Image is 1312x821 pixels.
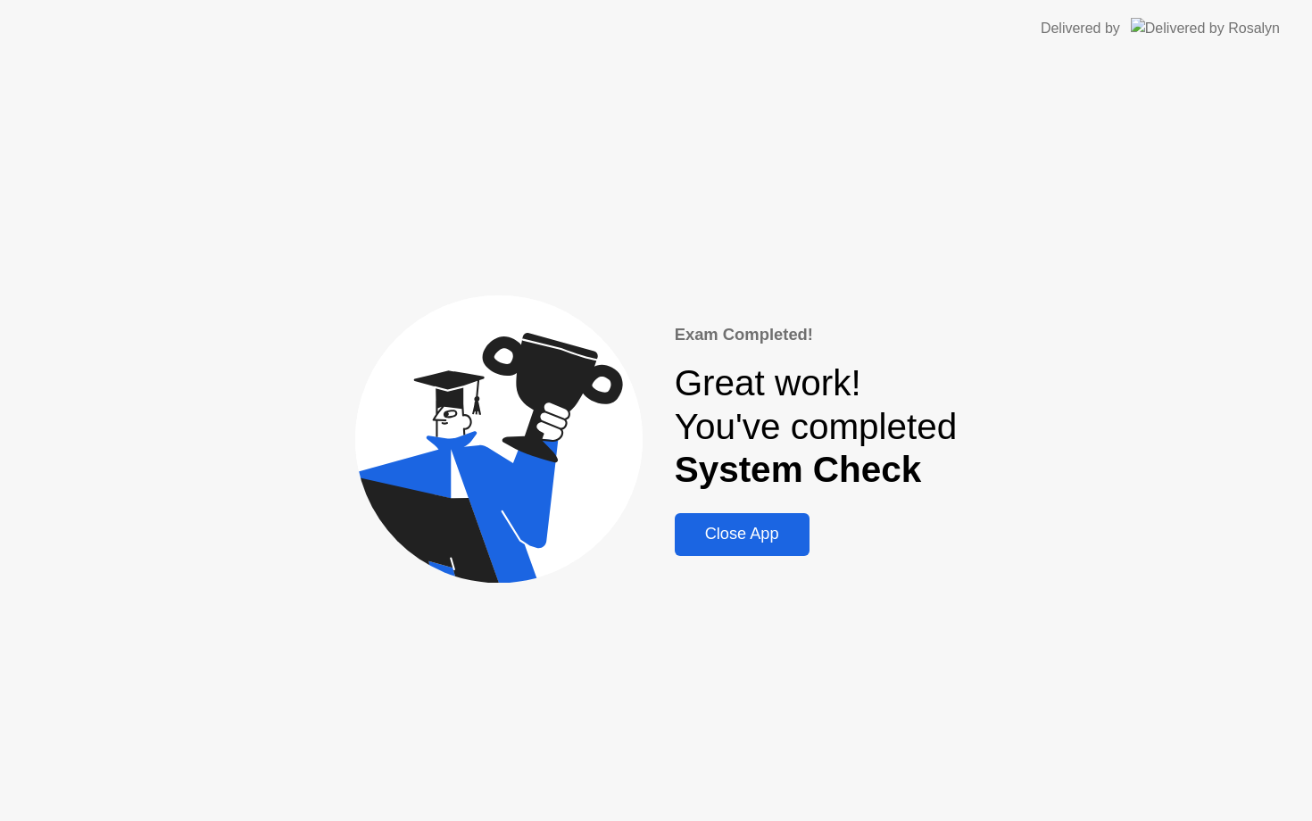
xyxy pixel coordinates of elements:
div: Exam Completed! [675,322,958,347]
button: Close App [675,513,810,556]
b: System Check [675,449,922,490]
img: Delivered by Rosalyn [1131,18,1280,38]
div: Great work! You've completed [675,361,958,492]
div: Close App [680,525,804,543]
div: Delivered by [1041,18,1120,39]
